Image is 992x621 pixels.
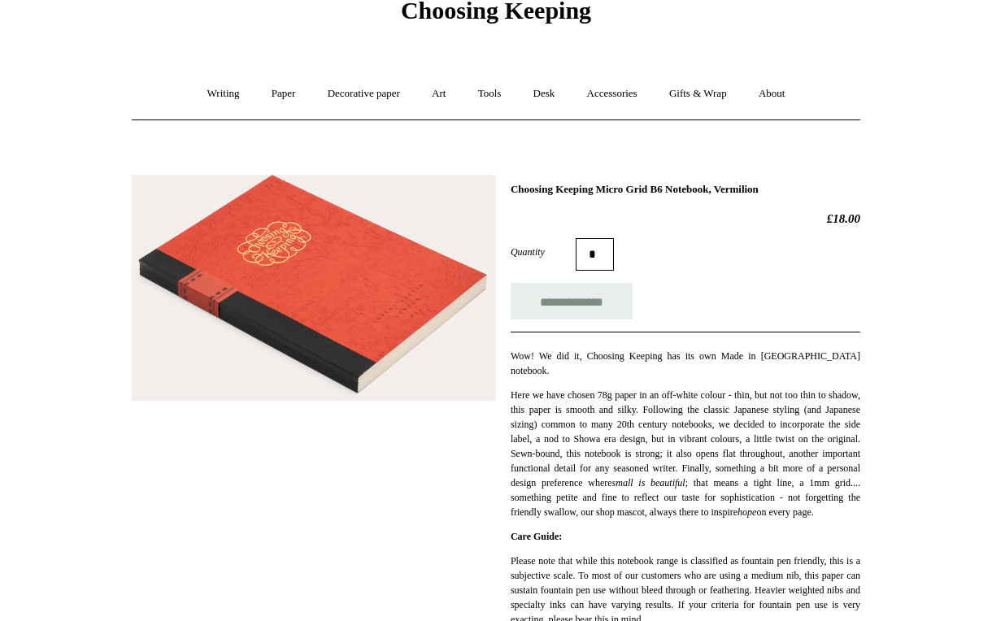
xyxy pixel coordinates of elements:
a: Choosing Keeping [401,10,591,21]
strong: Care Guide: [511,531,562,542]
a: Accessories [572,72,652,115]
a: Paper [257,72,311,115]
em: small is beautiful [612,477,685,489]
a: Desk [519,72,570,115]
label: Quantity [511,245,576,259]
h2: £18.00 [511,211,860,226]
a: About [744,72,800,115]
p: Wow! We did it, Choosing Keeping has its own Made in [GEOGRAPHIC_DATA] notebook. [511,349,860,378]
a: Decorative paper [313,72,415,115]
p: Here we have chosen 78g paper in an off-white colour - thin, but not too thin to shadow, this pap... [511,388,860,519]
h1: Choosing Keeping Micro Grid B6 Notebook, Vermilion [511,183,860,196]
a: Gifts & Wrap [655,72,742,115]
a: Art [417,72,460,115]
a: Tools [463,72,516,115]
img: Choosing Keeping Micro Grid B6 Notebook, Vermilion [132,175,496,401]
em: hope [737,506,756,518]
a: Writing [193,72,255,115]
